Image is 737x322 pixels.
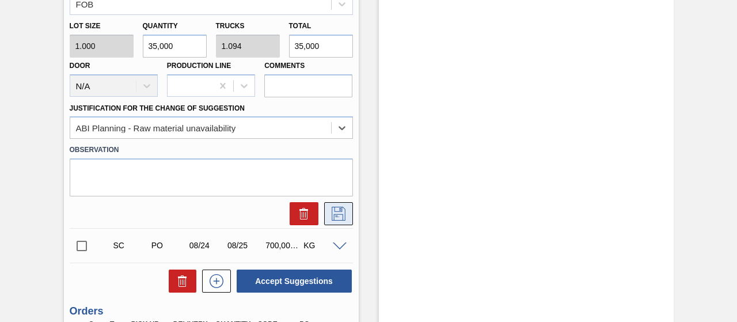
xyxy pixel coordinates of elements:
label: Justification for the Change of Suggestion [70,104,245,112]
div: New suggestion [196,270,231,293]
div: ABI Planning - Raw material unavailability [76,123,236,133]
button: Accept Suggestions [237,270,352,293]
label: Door [70,62,90,70]
div: Delete Suggestions [163,270,196,293]
label: Trucks [216,22,245,30]
label: Lot size [70,18,134,35]
div: Delete Suggestion [284,202,318,225]
label: Production Line [167,62,231,70]
div: Suggestion Created [111,241,151,250]
label: Total [289,22,311,30]
label: Comments [264,58,352,74]
div: 08/25/2025 [225,241,265,250]
div: KG [301,241,341,250]
label: Observation [70,142,353,158]
div: 08/24/2025 [187,241,227,250]
div: Accept Suggestions [231,268,353,294]
div: Purchase order [149,241,189,250]
h3: Orders [70,305,353,317]
div: 700,000.000 [263,241,303,250]
div: Save Suggestion [318,202,353,225]
label: Quantity [143,22,178,30]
